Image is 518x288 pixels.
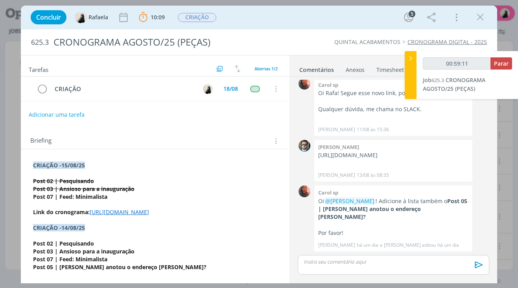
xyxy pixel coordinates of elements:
b: Carol sp [318,81,338,88]
button: CRIAÇÃO [177,13,217,22]
span: e [PERSON_NAME] editou [380,242,436,249]
s: Post 02 | Pesquisando [33,177,94,185]
div: CRIAÇÃO [52,84,196,94]
button: 5 [402,11,415,24]
span: Parar [494,60,509,67]
p: Qualquer dúvida, me chama no SLACK. [318,105,468,113]
a: Timesheet [376,62,404,74]
s: Post 03 | Ansioso para a inauguração [33,185,135,193]
strong: Link do cronograma: [33,208,90,216]
button: Concluir [31,10,66,24]
div: CRONOGRAMA AGOSTO/25 (PEÇAS) [50,33,294,52]
div: dialog [21,6,498,283]
span: Briefing [30,136,52,146]
a: [URL][DOMAIN_NAME] [90,208,149,216]
span: Rafaela [88,15,108,20]
span: há um dia [437,242,459,249]
span: Revisão desse aqui (correção do logo) [33,279,132,286]
span: Abertas 1/2 [254,66,278,72]
div: Anexos [346,66,365,74]
strong: Post 07 | Feed: Minimalista [33,193,107,200]
img: C [299,78,310,90]
span: 11/08 às 15:36 [357,126,389,133]
img: R [203,84,213,94]
p: [PERSON_NAME] [318,172,355,179]
a: Comentários [299,62,334,74]
span: 625.3 [431,77,444,84]
strong: Post 05 | [PERSON_NAME] anotou o endereço [PERSON_NAME]? [318,197,467,221]
a: QUINTAL ACABAMENTOS [334,38,400,46]
strong: Post 07 | Feed: Minimalista [33,255,107,263]
p: Oi ! Adicione à lista também o [318,197,468,221]
span: Tarefas [29,64,48,73]
p: Por favor! [318,229,468,237]
b: Carol sp [318,189,338,196]
a: CRONOGRAMA DIGITAL - 2025 [407,38,487,46]
span: há um dia [357,242,378,249]
strong: CRIAÇÃO -15/08/25 [33,161,85,169]
p: Oi Rafa! Segue esse novo link, por favor, ok? [318,89,468,97]
img: R [299,140,310,152]
p: [URL][DOMAIN_NAME] [318,151,468,159]
span: @[PERSON_NAME] [325,197,374,205]
a: Job625.3CRONOGRAMA AGOSTO/25 (PEÇAS) [423,76,485,92]
img: R [75,11,87,23]
strong: CRIAÇÃO -14/08/25 [33,224,85,231]
span: Concluir [36,14,61,20]
p: [PERSON_NAME] [318,126,355,133]
span: CRONOGRAMA AGOSTO/25 (PEÇAS) [423,76,485,92]
button: RRafaela [75,11,108,23]
strong: Post 03 | Ansioso para a inauguração [33,248,135,255]
p: [PERSON_NAME] [318,242,355,249]
div: 5 [409,11,415,17]
button: R [202,83,214,95]
button: Adicionar uma tarefa [28,108,85,122]
strong: Post 05 | [PERSON_NAME] anotou o endereço [PERSON_NAME]? [33,263,206,271]
div: 18/08 [223,86,238,92]
img: arrow-down-up.svg [235,65,240,72]
span: 625.3 [31,38,49,47]
b: [PERSON_NAME] [318,143,359,150]
img: C [299,185,310,197]
span: CRIAÇÃO [178,13,216,22]
span: 10:09 [151,13,165,21]
strong: Post 02 | Pesquisando [33,240,94,247]
button: 10:09 [137,11,167,24]
button: Parar [490,57,512,70]
span: 13/08 às 08:35 [357,172,389,179]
